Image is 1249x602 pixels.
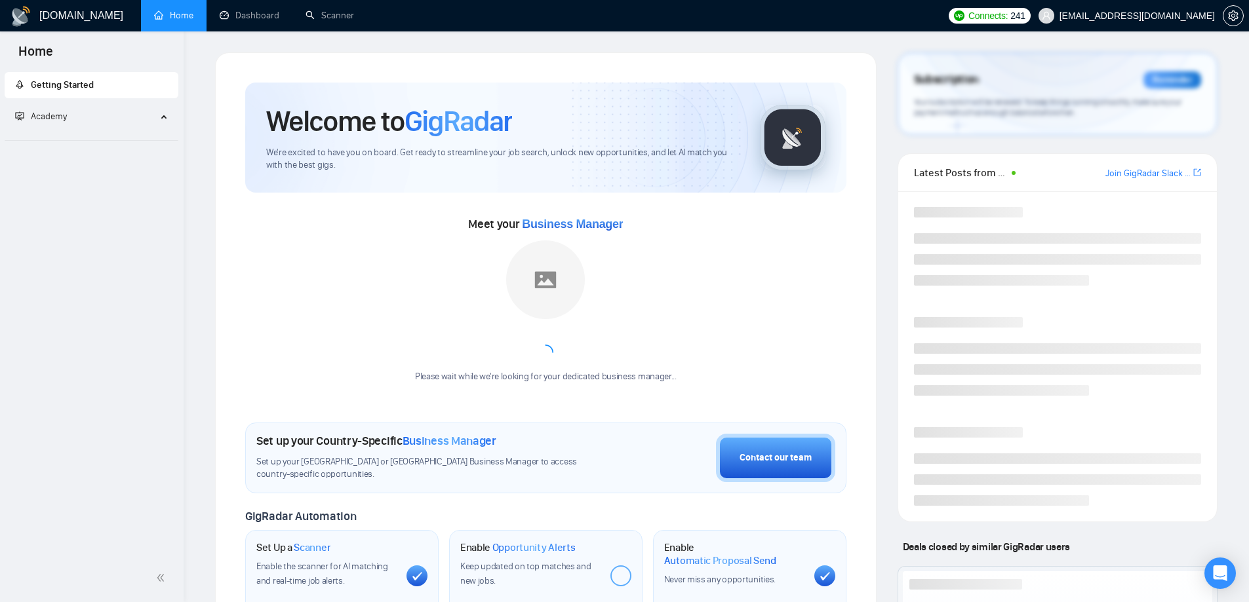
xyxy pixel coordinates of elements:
[1193,167,1201,178] span: export
[5,135,178,143] li: Academy Homepage
[294,541,330,554] span: Scanner
[1193,166,1201,179] a: export
[954,10,964,21] img: upwork-logo.png
[716,434,835,482] button: Contact our team
[1105,166,1191,181] a: Join GigRadar Slack Community
[492,541,576,554] span: Opportunity Alerts
[10,6,31,27] img: logo
[664,554,776,567] span: Automatic Proposal Send
[266,103,512,139] h1: Welcome to
[522,217,623,231] span: Business Manager
[403,434,496,448] span: Business Manager
[1223,10,1244,21] a: setting
[31,111,67,122] span: Academy
[914,97,1181,118] span: Your subscription will be renewed. To keep things running smoothly, make sure your payment method...
[740,451,812,465] div: Contact our team
[460,541,576,554] h1: Enable
[914,69,979,91] span: Subscription
[31,79,94,90] span: Getting Started
[156,571,169,584] span: double-left
[664,574,776,585] span: Never miss any opportunities.
[898,535,1075,558] span: Deals closed by similar GigRadar users
[1223,5,1244,26] button: setting
[220,10,279,21] a: dashboardDashboard
[5,72,178,98] li: Getting Started
[256,456,604,481] span: Set up your [GEOGRAPHIC_DATA] or [GEOGRAPHIC_DATA] Business Manager to access country-specific op...
[664,541,804,567] h1: Enable
[760,105,825,170] img: gigradar-logo.png
[468,217,623,231] span: Meet your
[1042,11,1051,20] span: user
[460,561,591,586] span: Keep updated on top matches and new jobs.
[256,434,496,448] h1: Set up your Country-Specific
[506,240,585,319] img: placeholder.png
[256,561,388,586] span: Enable the scanner for AI matching and real-time job alerts.
[245,509,356,523] span: GigRadar Automation
[1223,10,1243,21] span: setting
[407,371,684,383] div: Please wait while we're looking for your dedicated business manager...
[1010,9,1025,23] span: 241
[405,103,512,139] span: GigRadar
[15,111,67,122] span: Academy
[15,80,24,89] span: rocket
[154,10,193,21] a: homeHome
[8,42,64,69] span: Home
[266,147,739,172] span: We're excited to have you on board. Get ready to streamline your job search, unlock new opportuni...
[968,9,1008,23] span: Connects:
[256,541,330,554] h1: Set Up a
[306,10,354,21] a: searchScanner
[914,164,1008,181] span: Latest Posts from the GigRadar Community
[1204,557,1236,589] div: Open Intercom Messenger
[535,343,556,364] span: loading
[15,111,24,121] span: fund-projection-screen
[1143,71,1201,88] div: Reminder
